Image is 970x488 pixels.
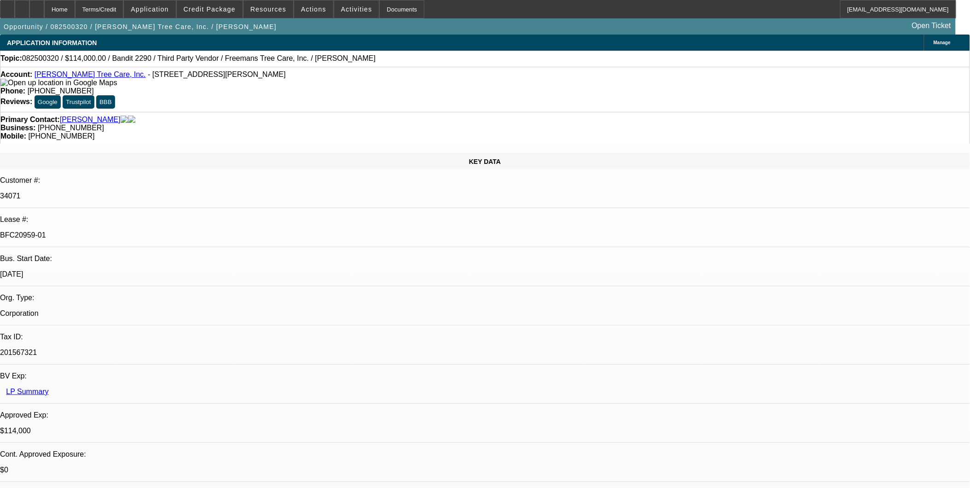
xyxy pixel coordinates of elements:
span: Activities [341,6,372,13]
button: Resources [244,0,293,18]
strong: Topic: [0,54,22,63]
a: Open Ticket [908,18,955,34]
span: Actions [301,6,326,13]
span: Application [131,6,168,13]
button: Credit Package [177,0,243,18]
span: KEY DATA [469,158,501,165]
button: Application [124,0,175,18]
strong: Reviews: [0,98,32,105]
strong: Primary Contact: [0,116,60,124]
button: Trustpilot [63,95,94,109]
a: [PERSON_NAME] [60,116,121,124]
a: LP Summary [6,388,48,395]
button: Activities [334,0,379,18]
span: Credit Package [184,6,236,13]
a: View Google Maps [0,79,117,87]
button: Actions [294,0,333,18]
strong: Business: [0,124,35,132]
span: Manage [934,40,951,45]
button: Google [35,95,61,109]
img: Open up location in Google Maps [0,79,117,87]
strong: Mobile: [0,132,26,140]
span: Resources [250,6,286,13]
span: Opportunity / 082500320 / [PERSON_NAME] Tree Care, Inc. / [PERSON_NAME] [4,23,277,30]
span: [PHONE_NUMBER] [28,87,94,95]
strong: Account: [0,70,32,78]
span: - [STREET_ADDRESS][PERSON_NAME] [148,70,286,78]
img: facebook-icon.png [121,116,128,124]
span: APPLICATION INFORMATION [7,39,97,46]
span: [PHONE_NUMBER] [38,124,104,132]
a: [PERSON_NAME] Tree Care, Inc. [35,70,146,78]
span: 082500320 / $114,000.00 / Bandit 2290 / Third Party Vendor / Freemans Tree Care, Inc. / [PERSON_N... [22,54,376,63]
button: BBB [96,95,115,109]
img: linkedin-icon.png [128,116,135,124]
strong: Phone: [0,87,25,95]
span: [PHONE_NUMBER] [28,132,94,140]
